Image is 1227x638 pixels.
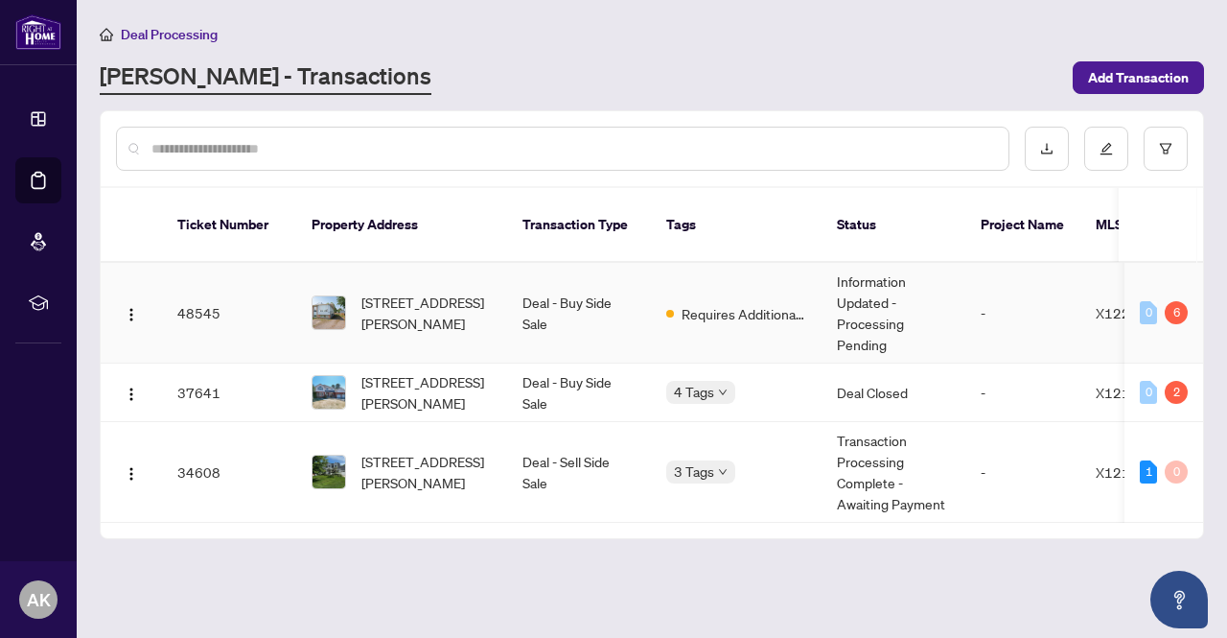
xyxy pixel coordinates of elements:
[124,466,139,482] img: Logo
[162,422,296,523] td: 34608
[1100,142,1113,155] span: edit
[1140,301,1157,324] div: 0
[116,457,147,487] button: Logo
[674,461,714,483] span: 3 Tags
[1140,381,1157,404] div: 0
[651,188,822,263] th: Tags
[361,371,492,414] span: [STREET_ADDRESS][PERSON_NAME]
[1080,188,1195,263] th: MLS #
[682,303,806,324] span: Requires Additional Docs
[1096,304,1173,321] span: X12206739
[296,188,507,263] th: Property Address
[1159,142,1172,155] span: filter
[116,377,147,408] button: Logo
[507,364,651,422] td: Deal - Buy Side Sale
[1096,463,1173,481] span: X12140724
[822,422,965,523] td: Transaction Processing Complete - Awaiting Payment
[361,292,492,334] span: [STREET_ADDRESS][PERSON_NAME]
[116,297,147,328] button: Logo
[1073,61,1204,94] button: Add Transaction
[27,586,51,613] span: AK
[124,387,139,402] img: Logo
[1165,301,1188,324] div: 6
[1096,384,1173,401] span: X12104348
[313,296,345,329] img: thumbnail-img
[1040,142,1053,155] span: download
[507,188,651,263] th: Transaction Type
[1025,127,1069,171] button: download
[674,381,714,403] span: 4 Tags
[965,188,1080,263] th: Project Name
[100,28,113,41] span: home
[1144,127,1188,171] button: filter
[822,263,965,364] td: Information Updated - Processing Pending
[822,364,965,422] td: Deal Closed
[1084,127,1128,171] button: edit
[100,60,431,95] a: [PERSON_NAME] - Transactions
[965,422,1080,523] td: -
[965,263,1080,364] td: -
[718,467,728,477] span: down
[162,364,296,422] td: 37641
[822,188,965,263] th: Status
[124,307,139,322] img: Logo
[121,26,218,43] span: Deal Processing
[1165,461,1188,484] div: 0
[507,263,651,364] td: Deal - Buy Side Sale
[361,451,492,493] span: [STREET_ADDRESS][PERSON_NAME]
[1140,461,1157,484] div: 1
[965,364,1080,422] td: -
[15,14,61,50] img: logo
[162,263,296,364] td: 48545
[507,422,651,523] td: Deal - Sell Side Sale
[1165,381,1188,404] div: 2
[313,456,345,488] img: thumbnail-img
[162,188,296,263] th: Ticket Number
[313,376,345,409] img: thumbnail-img
[1088,62,1189,93] span: Add Transaction
[718,388,728,397] span: down
[1150,571,1208,628] button: Open asap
